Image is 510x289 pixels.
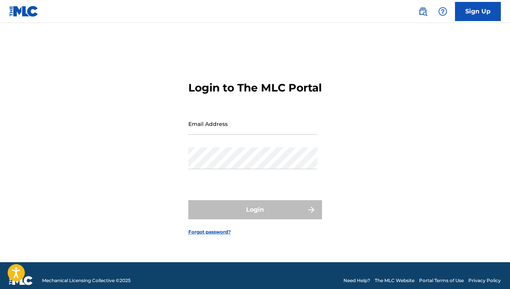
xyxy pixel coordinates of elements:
img: MLC Logo [9,6,39,17]
a: Portal Terms of Use [419,277,464,284]
iframe: Chat Widget [472,252,510,289]
a: The MLC Website [375,277,414,284]
span: Mechanical Licensing Collective © 2025 [42,277,131,284]
img: help [438,7,447,16]
img: search [418,7,427,16]
a: Public Search [415,4,431,19]
div: Help [435,4,450,19]
a: Privacy Policy [468,277,501,284]
img: logo [9,276,33,285]
h3: Login to The MLC Portal [188,81,322,95]
a: Need Help? [343,277,370,284]
a: Forgot password? [188,229,231,235]
a: Sign Up [455,2,501,21]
